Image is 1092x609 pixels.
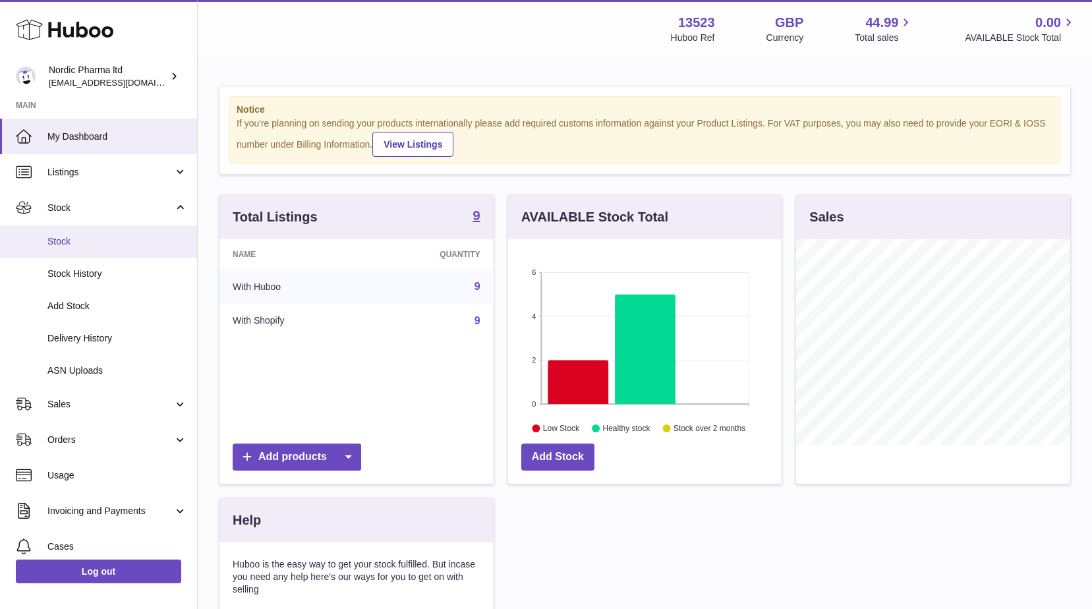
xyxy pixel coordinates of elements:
[49,64,167,89] div: Nordic Pharma ltd
[602,424,650,433] text: Healthy stock
[16,67,36,86] img: chika.alabi@nordicpharma.com
[219,304,367,338] td: With Shopify
[47,300,187,312] span: Add Stock
[474,315,480,326] a: 9
[532,400,536,408] text: 0
[47,398,173,411] span: Sales
[47,434,173,446] span: Orders
[965,14,1076,44] a: 0.00 AVAILABLE Stock Total
[671,32,715,44] div: Huboo Ref
[521,444,594,471] a: Add Stock
[473,209,480,225] a: 9
[233,511,261,529] h3: Help
[16,560,181,583] a: Log out
[532,268,536,276] text: 6
[47,332,187,345] span: Delivery History
[233,558,480,596] p: Huboo is the easy way to get your stock fulfilled. But incase you need any help here's our ways f...
[367,239,494,270] th: Quantity
[865,14,898,32] span: 44.99
[766,32,804,44] div: Currency
[47,469,187,482] span: Usage
[47,202,173,214] span: Stock
[47,268,187,280] span: Stock History
[855,14,913,44] a: 44.99 Total sales
[965,32,1076,44] span: AVAILABLE Stock Total
[474,281,480,292] a: 9
[47,505,173,517] span: Invoicing and Payments
[809,208,844,226] h3: Sales
[237,117,1053,157] div: If you're planning on sending your products internationally please add required customs informati...
[1035,14,1061,32] span: 0.00
[674,424,745,433] text: Stock over 2 months
[473,209,480,222] strong: 9
[233,444,361,471] a: Add products
[47,235,187,248] span: Stock
[49,77,194,88] span: [EMAIL_ADDRESS][DOMAIN_NAME]
[47,540,187,553] span: Cases
[678,14,715,32] strong: 13523
[47,364,187,377] span: ASN Uploads
[532,356,536,364] text: 2
[47,130,187,143] span: My Dashboard
[219,239,367,270] th: Name
[855,32,913,44] span: Total sales
[372,132,453,157] a: View Listings
[543,424,580,433] text: Low Stock
[775,14,803,32] strong: GBP
[521,208,668,226] h3: AVAILABLE Stock Total
[237,103,1053,116] strong: Notice
[532,312,536,320] text: 4
[233,208,318,226] h3: Total Listings
[47,166,173,179] span: Listings
[219,270,367,304] td: With Huboo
